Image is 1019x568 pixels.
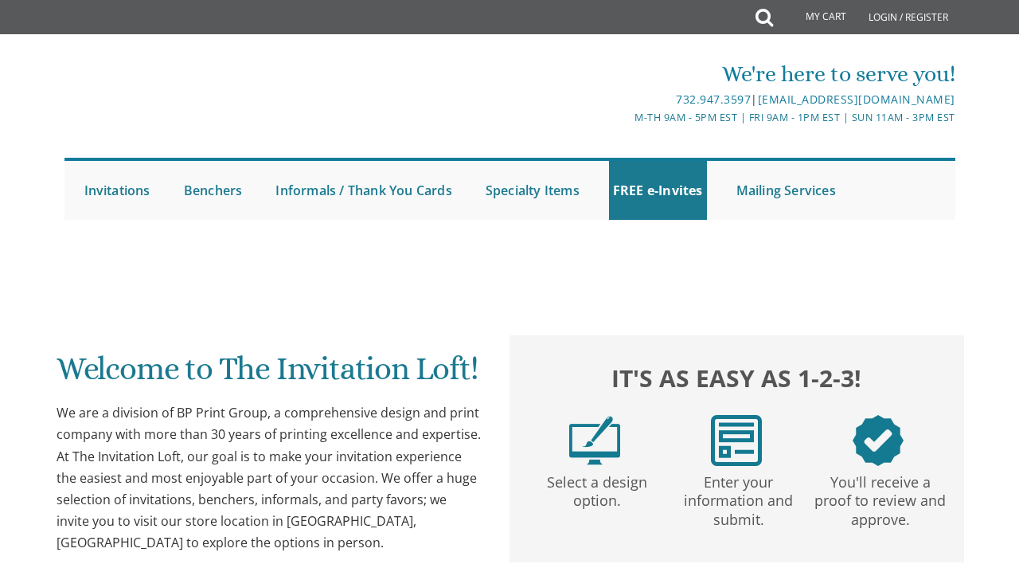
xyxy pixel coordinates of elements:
[362,90,955,109] div: |
[813,466,948,529] p: You'll receive a proof to review and approve.
[57,402,482,554] div: We are a division of BP Print Group, a comprehensive design and print company with more than 30 y...
[853,415,904,466] img: step3.png
[711,415,762,466] img: step2.png
[771,2,857,33] a: My Cart
[80,161,154,220] a: Invitations
[271,161,455,220] a: Informals / Thank You Cards
[482,161,584,220] a: Specialty Items
[671,466,806,529] p: Enter your information and submit.
[569,415,620,466] img: step1.png
[525,361,950,396] h2: It's as easy as 1-2-3!
[57,351,482,398] h1: Welcome to The Invitation Loft!
[362,109,955,126] div: M-Th 9am - 5pm EST | Fri 9am - 1pm EST | Sun 11am - 3pm EST
[732,161,840,220] a: Mailing Services
[758,92,955,107] a: [EMAIL_ADDRESS][DOMAIN_NAME]
[609,161,707,220] a: FREE e-Invites
[676,92,751,107] a: 732.947.3597
[362,58,955,90] div: We're here to serve you!
[529,466,665,511] p: Select a design option.
[180,161,247,220] a: Benchers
